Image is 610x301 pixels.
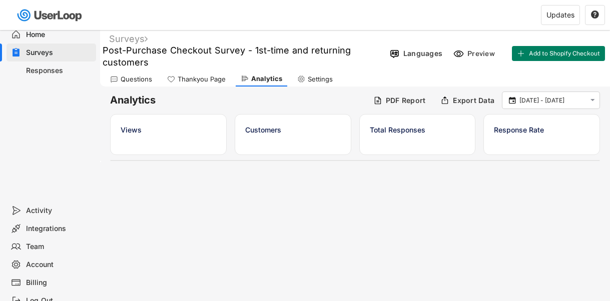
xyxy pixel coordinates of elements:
div: Analytics [251,74,282,83]
span: Add to Shopify Checkout [529,50,600,56]
div: Surveys [109,33,148,44]
div: PDF Report [386,96,426,105]
div: Total Responses [370,124,465,135]
img: userloop-logo-01.svg [15,5,86,25]
div: Activity [26,206,92,215]
img: Language%20Icon.svg [389,48,400,59]
button:  [590,10,599,19]
div: Languages [403,49,442,58]
div: Response Rate [494,124,589,135]
h6: Analytics [110,93,366,107]
div: Views [121,124,216,135]
button:  [507,96,517,105]
div: Preview [467,49,497,58]
div: Settings [308,75,333,83]
input: Select Date Range [519,95,585,105]
div: Account [26,260,92,269]
text:  [509,95,516,104]
div: Team [26,242,92,251]
div: Billing [26,278,92,287]
div: Export Data [453,96,494,105]
div: Questions [121,75,152,83]
text:  [590,96,595,104]
div: Updates [546,11,574,18]
button:  [588,96,597,104]
div: Home [26,30,92,39]
text:  [591,10,599,19]
div: Responses [26,66,92,75]
div: Customers [245,124,341,135]
div: Integrations [26,224,92,233]
button: Add to Shopify Checkout [512,46,605,61]
font: Post-Purchase Checkout Survey - 1st-time and returning customers [103,45,354,67]
div: Thankyou Page [178,75,226,83]
div: Surveys [26,48,92,57]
